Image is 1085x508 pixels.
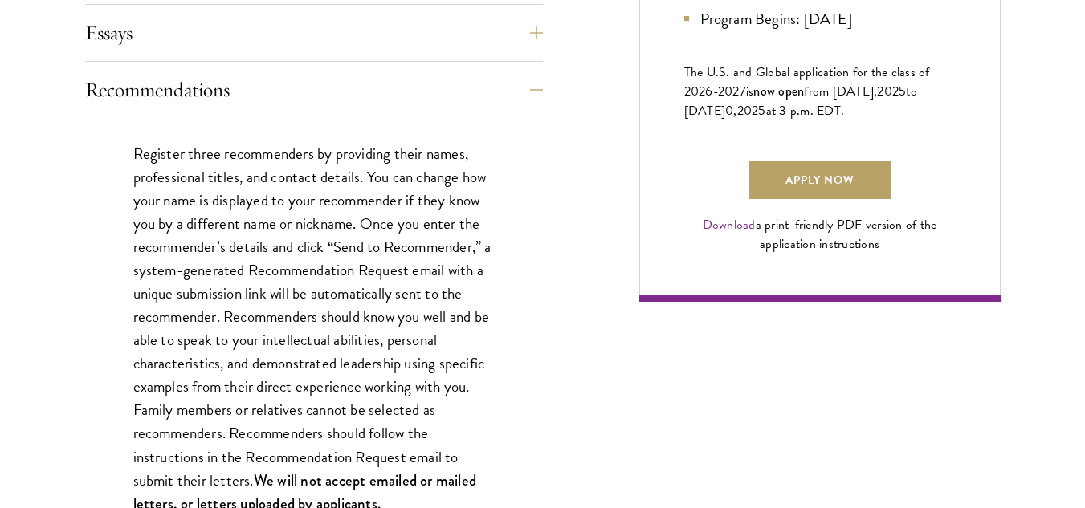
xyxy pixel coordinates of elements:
span: 0 [725,101,733,120]
span: 5 [899,82,906,101]
span: to [DATE] [684,82,917,120]
span: 5 [758,101,765,120]
a: Apply Now [749,161,891,199]
button: Recommendations [85,71,543,109]
span: at 3 p.m. EDT. [766,101,845,120]
span: 202 [877,82,899,101]
span: 202 [737,101,759,120]
span: now open [753,82,804,100]
a: Download [703,215,756,234]
span: is [746,82,754,101]
span: , [733,101,736,120]
li: Program Begins: [DATE] [684,7,956,30]
span: The U.S. and Global application for the class of 202 [684,63,930,101]
button: Essays [85,14,543,52]
span: 7 [740,82,746,101]
div: a print-friendly PDF version of the application instructions [684,215,956,254]
span: 6 [705,82,712,101]
span: -202 [713,82,740,101]
span: from [DATE], [804,82,877,101]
